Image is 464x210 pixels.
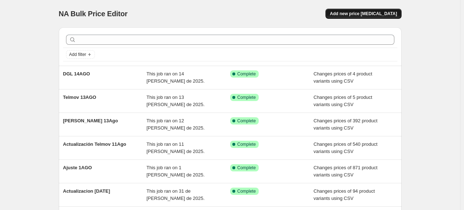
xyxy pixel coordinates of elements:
span: This job ran on 13 [PERSON_NAME] de 2025. [146,95,205,107]
span: Changes prices of 871 product variants using CSV [314,165,377,178]
span: This job ran on 31 de [PERSON_NAME] de 2025. [146,188,205,201]
span: NA Bulk Price Editor [59,10,128,18]
button: Add new price [MEDICAL_DATA] [325,9,401,19]
span: Actualizacion [DATE] [63,188,110,194]
span: This job ran on 11 [PERSON_NAME] de 2025. [146,141,205,154]
span: Add new price [MEDICAL_DATA] [330,11,397,17]
span: Changes prices of 392 product variants using CSV [314,118,377,131]
span: This job ran on 1 [PERSON_NAME] de 2025. [146,165,205,178]
span: Complete [237,188,256,194]
span: Ajuste 1AGO [63,165,92,170]
span: Complete [237,95,256,100]
span: Add filter [69,52,86,57]
span: Complete [237,141,256,147]
span: Actualización Telmov 11Ago [63,141,126,147]
span: [PERSON_NAME] 13Ago [63,118,118,123]
span: Changes prices of 94 product variants using CSV [314,188,375,201]
span: This job ran on 12 [PERSON_NAME] de 2025. [146,118,205,131]
span: Telmov 13AGO [63,95,96,100]
span: Complete [237,165,256,171]
span: Changes prices of 5 product variants using CSV [314,95,372,107]
button: Add filter [66,50,95,59]
span: Changes prices of 4 product variants using CSV [314,71,372,84]
span: Changes prices of 540 product variants using CSV [314,141,377,154]
span: Complete [237,118,256,124]
span: Complete [237,71,256,77]
span: This job ran on 14 [PERSON_NAME] de 2025. [146,71,205,84]
span: DGL 14AGO [63,71,90,76]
